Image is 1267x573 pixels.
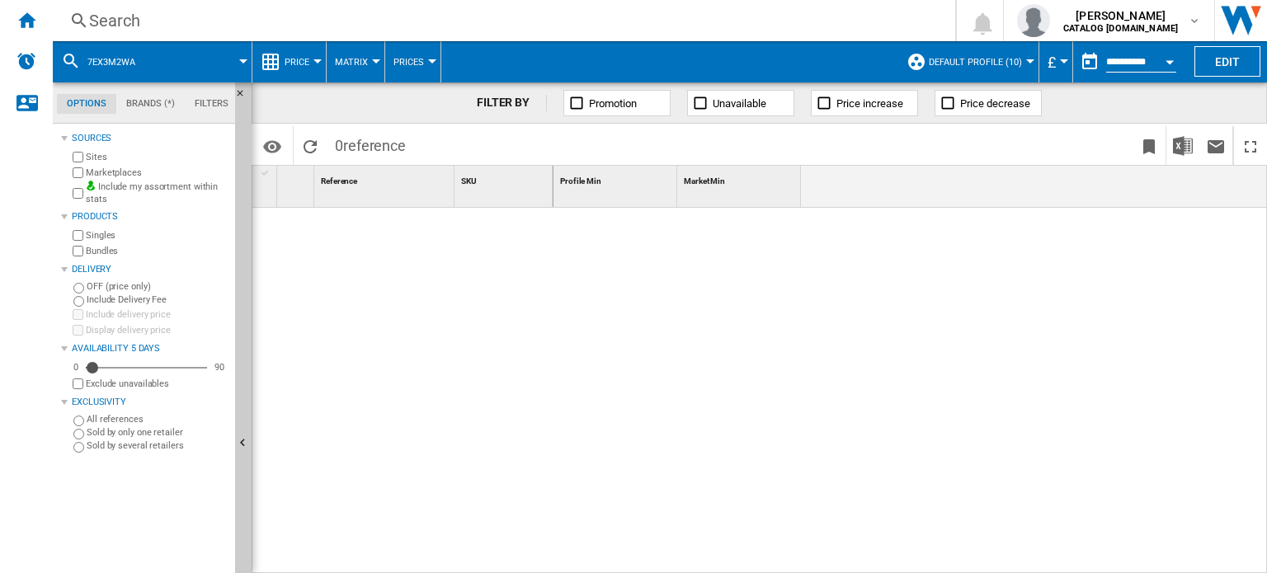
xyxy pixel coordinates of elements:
button: Options [256,131,289,161]
input: All references [73,416,84,426]
button: 7Ex3M2wa [87,41,152,82]
div: Products [72,210,228,223]
span: 7Ex3M2wa [87,57,135,68]
label: Sites [86,151,228,163]
div: 0 [69,361,82,373]
span: Promotion [589,97,637,110]
div: Reference Sort None [318,166,454,191]
input: Marketplaces [73,167,83,178]
input: Singles [73,230,83,241]
button: Price decrease [935,90,1042,116]
span: Price [285,57,309,68]
md-tab-item: Options [57,94,116,114]
input: Display delivery price [73,325,83,336]
div: Availability 5 Days [72,342,228,355]
label: OFF (price only) [87,280,228,293]
span: SKU [461,176,477,186]
img: excel-24x24.png [1173,136,1193,156]
label: Sold by several retailers [87,439,228,452]
button: Edit [1194,46,1260,77]
div: Exclusivity [72,396,228,409]
input: Include Delivery Fee [73,296,84,307]
label: All references [87,413,228,425]
button: Matrix [335,41,376,82]
span: Default profile (10) [929,57,1022,68]
button: Price increase [811,90,918,116]
label: Exclude unavailables [86,378,228,390]
span: Price decrease [960,97,1030,110]
span: £ [1048,54,1056,71]
md-tab-item: Brands (*) [116,94,185,114]
label: Include Delivery Fee [87,294,228,306]
button: Send this report by email [1199,126,1232,165]
label: Include delivery price [86,308,228,321]
input: Sold by several retailers [73,442,84,453]
button: Reload [294,126,327,165]
div: Price [261,41,318,82]
div: Sort None [280,166,313,191]
div: Profile Min Sort None [557,166,676,191]
span: Profile Min [560,176,601,186]
input: Sold by only one retailer [73,429,84,439]
md-tab-item: Filters [185,94,238,114]
img: alerts-logo.svg [16,51,36,71]
button: Maximize [1234,126,1267,165]
input: Include my assortment within stats [73,183,83,204]
input: Bundles [73,246,83,256]
img: mysite-bg-18x18.png [86,181,96,190]
div: SKU Sort None [458,166,553,191]
span: Market Min [684,176,725,186]
span: Reference [321,176,357,186]
div: Sort None [318,166,454,191]
label: Include my assortment within stats [86,181,228,206]
button: Price [285,41,318,82]
input: Display delivery price [73,378,83,389]
md-menu: Currency [1039,41,1073,82]
label: Bundles [86,245,228,257]
button: £ [1048,41,1064,82]
div: 7Ex3M2wa [61,41,243,82]
div: FILTER BY [477,95,547,111]
div: Default profile (10) [907,41,1030,82]
img: profile.jpg [1017,4,1050,37]
span: [PERSON_NAME] [1063,7,1178,24]
input: OFF (price only) [73,283,84,294]
span: Price increase [836,97,903,110]
b: CATALOG [DOMAIN_NAME] [1063,23,1178,34]
div: Sort None [557,166,676,191]
button: Promotion [563,90,671,116]
button: Hide [235,82,255,112]
div: Delivery [72,263,228,276]
div: Sources [72,132,228,145]
md-slider: Availability [86,359,207,376]
input: Sites [73,152,83,162]
input: Include delivery price [73,309,83,320]
div: 90 [210,361,228,373]
div: Search [89,9,912,32]
button: Prices [393,41,432,82]
div: Sort None [458,166,553,191]
button: Default profile (10) [929,41,1030,82]
label: Marketplaces [86,167,228,179]
span: Prices [393,57,424,68]
button: md-calendar [1073,45,1106,78]
div: Sort None [681,166,801,191]
button: Download in Excel [1166,126,1199,165]
button: Open calendar [1155,45,1185,74]
div: Market Min Sort None [681,166,801,191]
button: Bookmark this report [1133,126,1166,165]
label: Display delivery price [86,324,228,336]
label: Singles [86,229,228,242]
span: reference [343,137,406,154]
button: Unavailable [687,90,794,116]
span: Matrix [335,57,368,68]
span: Unavailable [713,97,766,110]
label: Sold by only one retailer [87,426,228,439]
span: 0 [327,126,414,161]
